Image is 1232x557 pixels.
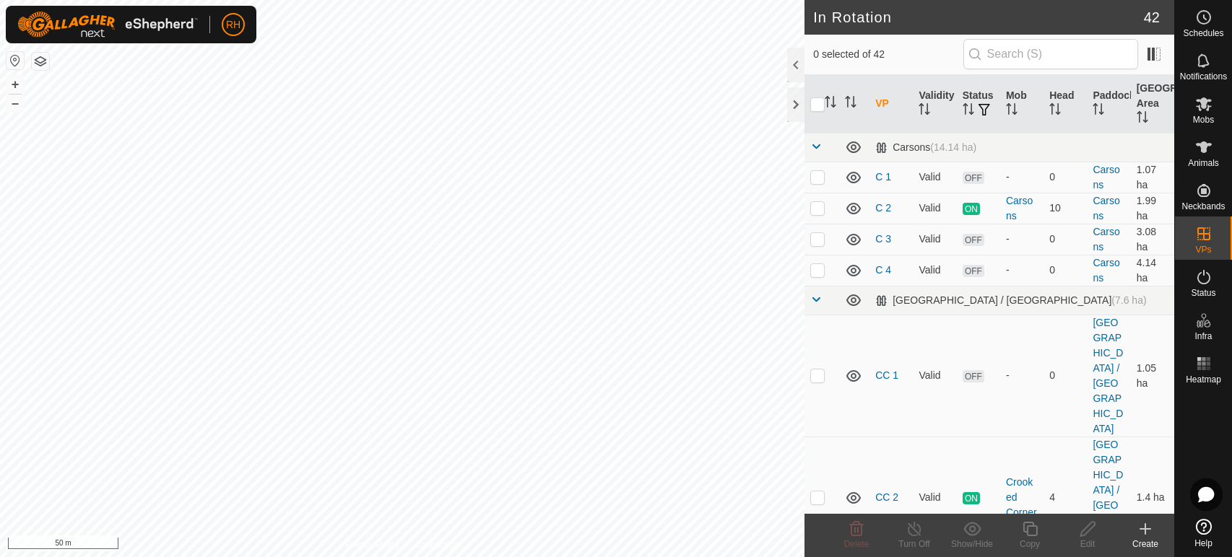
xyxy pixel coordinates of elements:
[963,105,974,117] p-sorticon: Activate to sort
[1195,245,1211,254] span: VPs
[1006,170,1038,185] div: -
[1131,255,1174,286] td: 4.14 ha
[345,538,399,551] a: Privacy Policy
[1059,538,1116,551] div: Edit
[913,224,956,255] td: Valid
[1137,113,1148,125] p-sorticon: Activate to sort
[913,162,956,193] td: Valid
[417,538,459,551] a: Contact Us
[1044,224,1087,255] td: 0
[1006,263,1038,278] div: -
[869,75,913,133] th: VP
[1044,75,1087,133] th: Head
[1181,202,1225,211] span: Neckbands
[1093,195,1119,222] a: Carsons
[1001,538,1059,551] div: Copy
[1049,105,1061,117] p-sorticon: Activate to sort
[957,75,1000,133] th: Status
[1188,159,1219,167] span: Animals
[32,53,49,70] button: Map Layers
[1093,257,1119,284] a: Carsons
[1006,193,1038,224] div: Carsons
[1131,162,1174,193] td: 1.07 ha
[1093,439,1123,556] a: [GEOGRAPHIC_DATA] / [GEOGRAPHIC_DATA]
[1006,368,1038,383] div: -
[1144,6,1160,28] span: 42
[825,98,836,110] p-sorticon: Activate to sort
[1131,193,1174,224] td: 1.99 ha
[813,47,963,62] span: 0 selected of 42
[1006,475,1038,520] div: Crooked Corner
[1093,226,1119,253] a: Carsons
[6,95,24,112] button: –
[1180,72,1227,81] span: Notifications
[1093,317,1123,434] a: [GEOGRAPHIC_DATA] / [GEOGRAPHIC_DATA]
[1191,289,1215,297] span: Status
[1175,513,1232,553] a: Help
[813,9,1144,26] h2: In Rotation
[1131,75,1174,133] th: [GEOGRAPHIC_DATA] Area
[17,12,198,38] img: Gallagher Logo
[963,265,984,277] span: OFF
[913,255,956,286] td: Valid
[875,369,898,381] a: CC 1
[1194,332,1212,341] span: Infra
[1006,105,1018,117] p-sorticon: Activate to sort
[963,172,984,184] span: OFF
[875,264,891,276] a: C 4
[1093,105,1104,117] p-sorticon: Activate to sort
[875,202,891,214] a: C 2
[1194,539,1213,548] span: Help
[1131,224,1174,255] td: 3.08 ha
[875,491,898,503] a: CC 2
[1093,164,1119,190] a: Carsons
[1116,538,1174,551] div: Create
[875,294,1146,307] div: [GEOGRAPHIC_DATA] / [GEOGRAPHIC_DATA]
[1183,29,1223,38] span: Schedules
[1193,115,1214,124] span: Mobs
[845,98,856,110] p-sorticon: Activate to sort
[875,171,891,183] a: C 1
[1186,375,1221,384] span: Heatmap
[1111,294,1146,306] span: (7.6 ha)
[963,492,980,504] span: ON
[963,234,984,246] span: OFF
[1087,75,1130,133] th: Paddock
[1044,193,1087,224] td: 10
[1006,232,1038,247] div: -
[913,75,956,133] th: Validity
[919,105,930,117] p-sorticon: Activate to sort
[963,370,984,382] span: OFF
[1044,255,1087,286] td: 0
[6,76,24,93] button: +
[1044,315,1087,437] td: 0
[6,52,24,69] button: Reset Map
[885,538,943,551] div: Turn Off
[913,193,956,224] td: Valid
[844,539,869,549] span: Delete
[963,203,980,215] span: ON
[875,233,891,245] a: C 3
[943,538,1001,551] div: Show/Hide
[963,39,1138,69] input: Search (S)
[1131,315,1174,437] td: 1.05 ha
[930,141,976,153] span: (14.14 ha)
[1044,162,1087,193] td: 0
[1000,75,1044,133] th: Mob
[913,315,956,437] td: Valid
[875,141,976,154] div: Carsons
[226,17,240,32] span: RH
